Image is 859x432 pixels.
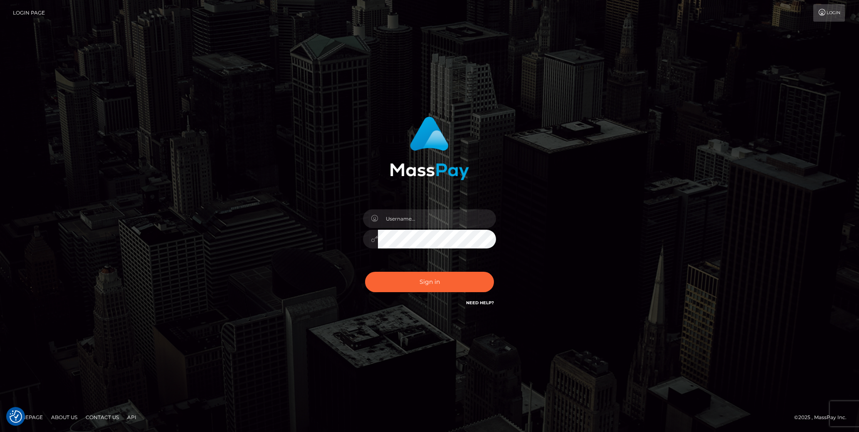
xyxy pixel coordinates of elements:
[466,300,494,305] a: Need Help?
[378,209,496,228] input: Username...
[390,117,469,180] img: MassPay Login
[124,411,140,424] a: API
[794,413,853,422] div: © 2025 , MassPay Inc.
[365,272,494,292] button: Sign in
[13,4,45,22] a: Login Page
[82,411,122,424] a: Contact Us
[9,411,46,424] a: Homepage
[10,410,22,423] button: Consent Preferences
[813,4,845,22] a: Login
[48,411,81,424] a: About Us
[10,410,22,423] img: Revisit consent button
